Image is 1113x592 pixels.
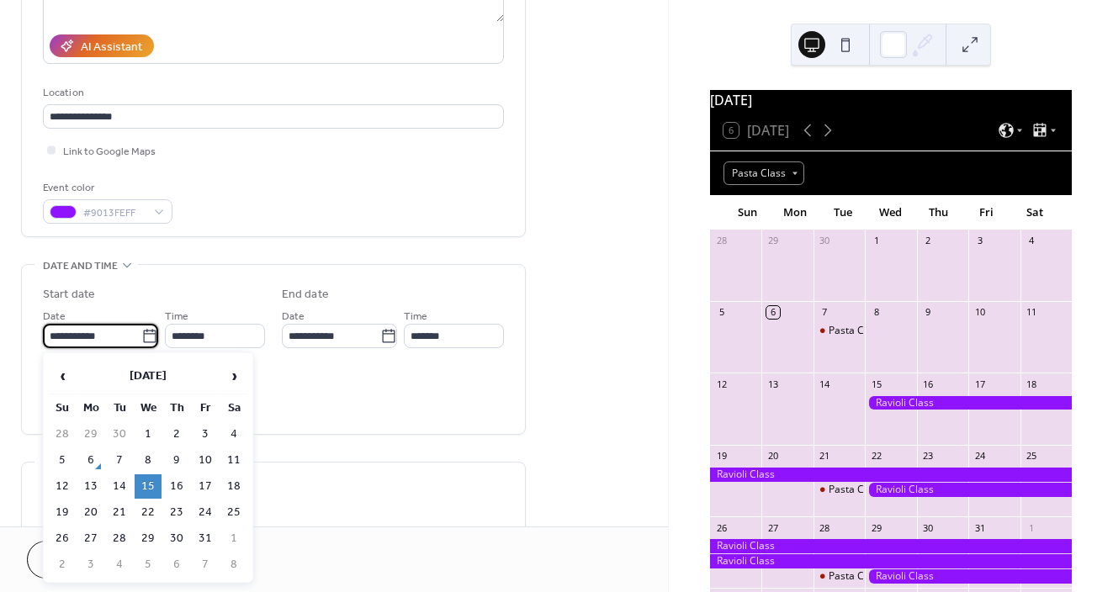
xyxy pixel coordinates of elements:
[819,235,831,247] div: 30
[819,378,831,390] div: 14
[404,308,427,325] span: Time
[715,450,728,462] div: 19
[710,90,1072,110] div: [DATE]
[43,179,169,197] div: Event color
[819,196,867,230] div: Tue
[27,541,130,579] button: Cancel
[163,552,190,577] td: 6
[106,422,133,447] td: 30
[192,396,219,420] th: Fr
[192,500,219,525] td: 24
[922,450,935,462] div: 23
[870,450,882,462] div: 22
[1026,235,1038,247] div: 4
[1026,450,1038,462] div: 25
[220,448,247,473] td: 11
[77,526,104,551] td: 27
[1026,521,1038,534] div: 1
[922,521,935,534] div: 30
[819,306,831,319] div: 7
[81,39,142,56] div: AI Assistant
[77,500,104,525] td: 20
[135,474,162,499] td: 15
[973,235,986,247] div: 3
[973,306,986,319] div: 10
[867,196,914,230] div: Wed
[973,521,986,534] div: 31
[49,448,76,473] td: 5
[77,358,219,394] th: [DATE]
[829,569,918,584] div: Pasta Class Level 1
[962,196,1010,230] div: Fri
[106,396,133,420] th: Tu
[220,396,247,420] th: Sa
[106,552,133,577] td: 4
[819,521,831,534] div: 28
[192,448,219,473] td: 10
[766,521,779,534] div: 27
[922,378,935,390] div: 16
[829,483,918,497] div: Pasta Class Level 1
[163,474,190,499] td: 16
[771,196,819,230] div: Mon
[163,422,190,447] td: 2
[220,526,247,551] td: 1
[282,286,329,304] div: End date
[43,84,501,102] div: Location
[1026,378,1038,390] div: 18
[766,378,779,390] div: 13
[922,306,935,319] div: 9
[163,500,190,525] td: 23
[710,539,1072,553] div: Ravioli Class
[49,422,76,447] td: 28
[49,552,76,577] td: 2
[870,378,882,390] div: 15
[922,235,935,247] div: 2
[77,448,104,473] td: 6
[192,474,219,499] td: 17
[220,422,247,447] td: 4
[135,448,162,473] td: 8
[766,450,779,462] div: 20
[220,500,247,525] td: 25
[163,526,190,551] td: 30
[870,306,882,319] div: 8
[165,308,188,325] span: Time
[973,378,986,390] div: 17
[870,235,882,247] div: 1
[77,552,104,577] td: 3
[766,235,779,247] div: 29
[710,468,1072,482] div: Ravioli Class
[50,359,75,393] span: ‹
[192,552,219,577] td: 7
[106,500,133,525] td: 21
[865,396,1072,410] div: Ravioli Class
[723,196,771,230] div: Sun
[135,552,162,577] td: 5
[43,286,95,304] div: Start date
[83,204,146,222] span: #9013FEFF
[77,474,104,499] td: 13
[135,526,162,551] td: 29
[49,396,76,420] th: Su
[50,34,154,57] button: AI Assistant
[814,483,865,497] div: Pasta Class Level 1
[710,554,1072,568] div: Ravioli Class
[106,448,133,473] td: 7
[829,324,918,338] div: Pasta Class Level 1
[715,235,728,247] div: 28
[870,521,882,534] div: 29
[973,450,986,462] div: 24
[220,474,247,499] td: 18
[914,196,962,230] div: Thu
[865,483,1072,497] div: Ravioli Class
[220,552,247,577] td: 8
[43,257,118,275] span: Date and time
[49,500,76,525] td: 19
[715,521,728,534] div: 26
[49,474,76,499] td: 12
[106,474,133,499] td: 14
[135,500,162,525] td: 22
[106,526,133,551] td: 28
